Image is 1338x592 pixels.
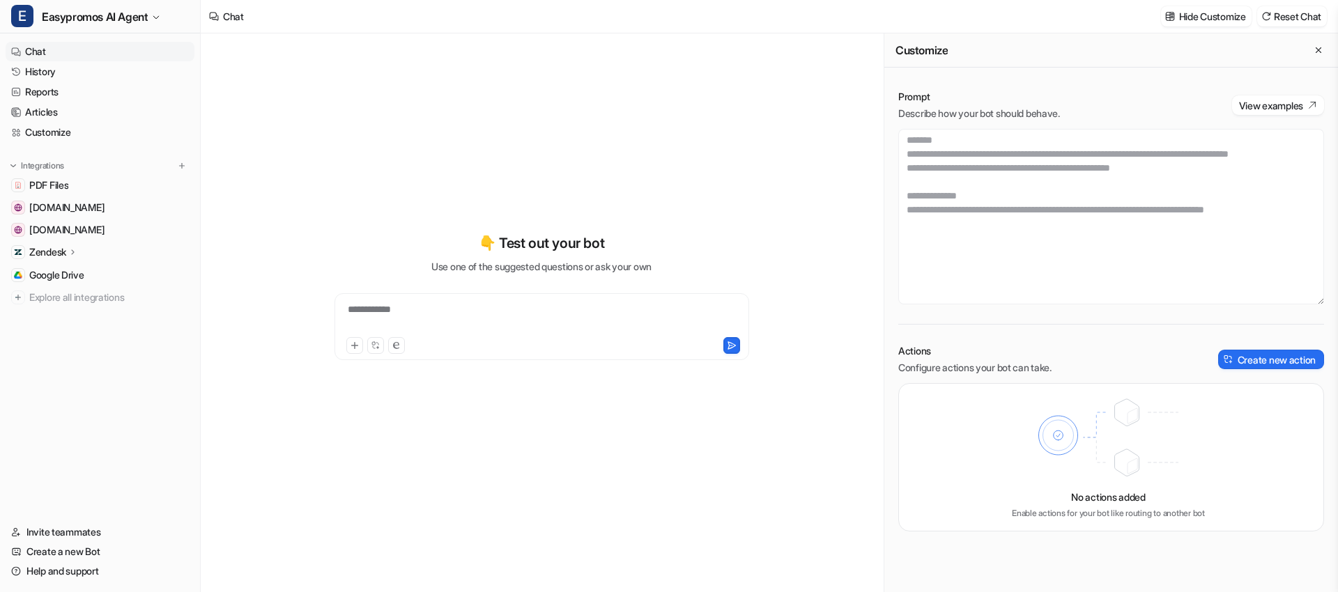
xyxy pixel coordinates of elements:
a: Articles [6,102,194,122]
span: Google Drive [29,268,84,282]
img: PDF Files [14,181,22,189]
p: Hide Customize [1179,9,1246,24]
a: Help and support [6,561,194,581]
span: E [11,5,33,27]
a: History [6,62,194,81]
img: menu_add.svg [177,161,187,171]
p: No actions added [1071,490,1146,504]
img: reset [1261,11,1271,22]
button: Reset Chat [1257,6,1327,26]
p: Use one of the suggested questions or ask your own [431,259,652,274]
img: easypromos-apiref.redoc.ly [14,226,22,234]
img: Zendesk [14,248,22,256]
a: Customize [6,123,194,142]
p: Integrations [21,160,64,171]
a: Invite teammates [6,522,194,542]
h2: Customize [895,43,948,57]
span: [DOMAIN_NAME] [29,223,105,237]
img: explore all integrations [11,290,25,304]
img: Google Drive [14,271,22,279]
img: create-action-icon.svg [1224,355,1233,364]
p: 👇 Test out your bot [479,233,604,254]
div: Chat [223,9,244,24]
span: Easypromos AI Agent [42,7,148,26]
a: PDF FilesPDF Files [6,176,194,195]
p: Enable actions for your bot like routing to another bot [1012,507,1205,520]
p: Configure actions your bot can take. [898,361,1052,375]
a: Reports [6,82,194,102]
button: View examples [1232,95,1324,115]
p: Zendesk [29,245,66,259]
img: www.easypromosapp.com [14,203,22,212]
img: customize [1165,11,1175,22]
span: PDF Files [29,178,68,192]
p: Prompt [898,90,1060,104]
a: Explore all integrations [6,288,194,307]
a: www.easypromosapp.com[DOMAIN_NAME] [6,198,194,217]
p: Describe how your bot should behave. [898,107,1060,120]
button: Create new action [1218,350,1324,369]
a: Google DriveGoogle Drive [6,265,194,285]
span: [DOMAIN_NAME] [29,201,105,215]
button: Integrations [6,159,68,173]
a: Create a new Bot [6,542,194,561]
p: Actions [898,344,1052,358]
a: easypromos-apiref.redoc.ly[DOMAIN_NAME] [6,220,194,240]
span: Explore all integrations [29,286,189,309]
a: Chat [6,42,194,61]
button: Close flyout [1310,42,1327,59]
img: expand menu [8,161,18,171]
button: Hide Customize [1161,6,1252,26]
